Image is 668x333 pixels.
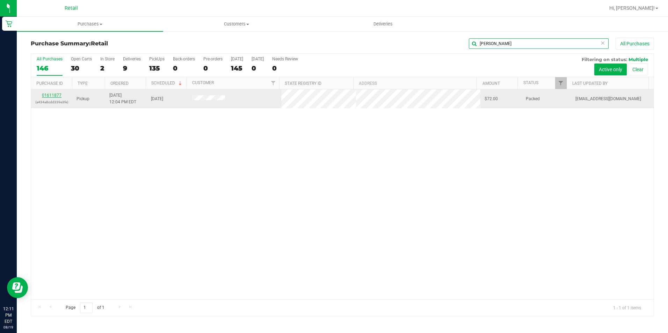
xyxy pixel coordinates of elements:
[364,21,402,27] span: Deliveries
[100,64,115,72] div: 2
[482,81,500,86] a: Amount
[77,96,89,102] span: Pickup
[268,77,279,89] a: Filter
[17,21,163,27] span: Purchases
[71,57,92,61] div: Open Carts
[17,17,163,31] a: Purchases
[3,325,14,330] p: 08/19
[91,40,108,47] span: Retail
[523,80,538,85] a: Status
[35,99,68,105] p: (a434a8cdd339e3fe)
[36,81,63,86] a: Purchase ID
[151,81,183,86] a: Scheduled
[151,96,163,102] span: [DATE]
[31,40,239,47] h3: Purchase Summary:
[252,57,264,61] div: [DATE]
[78,81,88,86] a: Type
[575,96,641,102] span: [EMAIL_ADDRESS][DOMAIN_NAME]
[628,64,648,75] button: Clear
[310,17,456,31] a: Deliveries
[231,64,243,72] div: 145
[123,57,141,61] div: Deliveries
[5,20,12,27] inline-svg: Retail
[272,64,298,72] div: 0
[582,57,627,62] span: Filtering on status:
[285,81,321,86] a: State Registry ID
[109,92,136,105] span: [DATE] 12:04 PM EDT
[485,96,498,102] span: $72.00
[469,38,609,49] input: Search Purchase ID, Original ID, State Registry ID or Customer Name...
[164,21,309,27] span: Customers
[65,5,78,11] span: Retail
[149,64,165,72] div: 135
[629,57,648,62] span: Multiple
[609,5,655,11] span: Hi, [PERSON_NAME]!
[7,277,28,298] iframe: Resource center
[71,64,92,72] div: 30
[594,64,627,75] button: Active only
[231,57,243,61] div: [DATE]
[163,17,310,31] a: Customers
[149,57,165,61] div: PickUps
[123,64,141,72] div: 9
[608,302,647,313] span: 1 - 1 of 1 items
[555,77,567,89] a: Filter
[173,64,195,72] div: 0
[203,57,223,61] div: Pre-orders
[60,302,110,313] span: Page of 1
[192,80,214,85] a: Customer
[80,302,93,313] input: 1
[572,81,608,86] a: Last Updated By
[37,64,63,72] div: 146
[3,306,14,325] p: 12:11 PM EDT
[600,38,605,47] span: Clear
[42,93,61,98] a: 01611877
[110,81,129,86] a: Ordered
[272,57,298,61] div: Needs Review
[252,64,264,72] div: 0
[37,57,63,61] div: All Purchases
[100,57,115,61] div: In Store
[526,96,540,102] span: Packed
[616,38,654,50] button: All Purchases
[353,77,477,89] th: Address
[173,57,195,61] div: Back-orders
[203,64,223,72] div: 0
